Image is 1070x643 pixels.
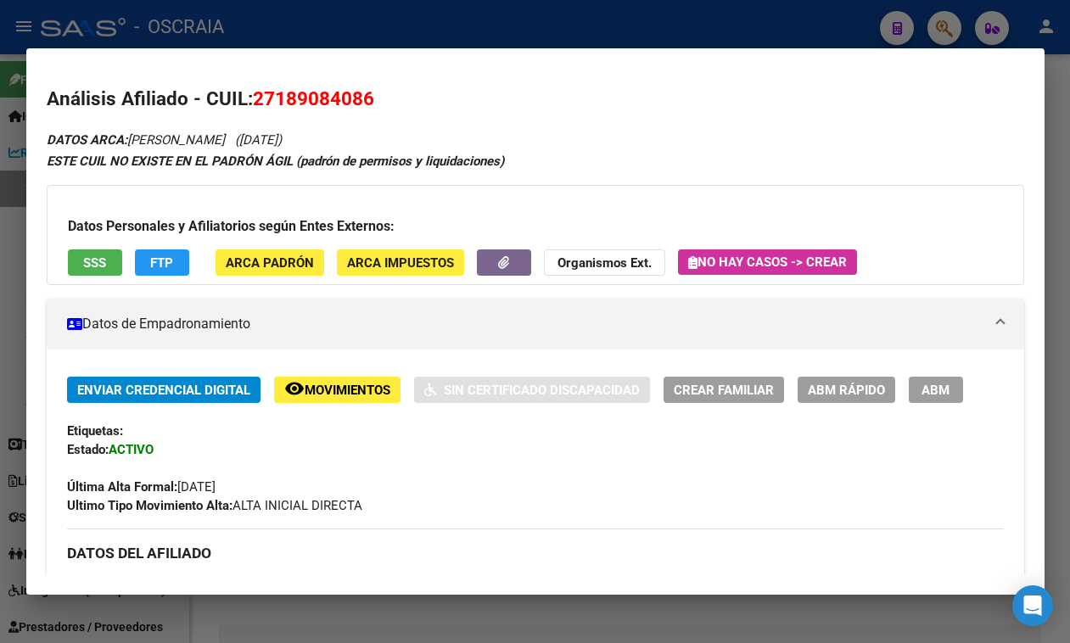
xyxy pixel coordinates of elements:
button: Crear Familiar [664,377,784,403]
span: SSS [83,255,106,271]
span: Crear Familiar [674,383,774,398]
mat-expansion-panel-header: Datos de Empadronamiento [47,299,1024,349]
span: Sin Certificado Discapacidad [444,383,640,398]
strong: ESTE CUIL NO EXISTE EN EL PADRÓN ÁGIL (padrón de permisos y liquidaciones) [47,154,504,169]
button: Movimientos [274,377,401,403]
button: Sin Certificado Discapacidad [414,377,650,403]
button: SSS [68,249,122,276]
button: ABM [909,377,963,403]
div: Open Intercom Messenger [1012,585,1053,626]
strong: Organismos Ext. [557,255,652,271]
button: FTP [135,249,189,276]
span: ABM Rápido [808,383,885,398]
button: Enviar Credencial Digital [67,377,260,403]
h2: Análisis Afiliado - CUIL: [47,85,1024,114]
button: ARCA Padrón [216,249,324,276]
strong: Etiquetas: [67,423,123,439]
h3: Datos Personales y Afiliatorios según Entes Externos: [68,216,1003,237]
span: ARCA Impuestos [347,255,454,271]
span: No hay casos -> Crear [688,254,847,270]
strong: ACTIVO [109,442,154,457]
span: ([DATE]) [235,132,282,148]
strong: Ultimo Tipo Movimiento Alta: [67,498,232,513]
h3: DATOS DEL AFILIADO [67,544,1004,562]
span: ABM [922,383,950,398]
button: ARCA Impuestos [337,249,464,276]
span: Enviar Credencial Digital [77,383,250,398]
span: FTP [150,255,173,271]
strong: Estado: [67,442,109,457]
mat-panel-title: Datos de Empadronamiento [67,314,983,334]
button: Organismos Ext. [544,249,665,276]
span: [DATE] [67,479,216,495]
span: ARCA Padrón [226,255,314,271]
span: ALTA INICIAL DIRECTA [67,498,362,513]
span: [PERSON_NAME] [47,132,225,148]
button: No hay casos -> Crear [678,249,857,275]
span: 27189084086 [253,87,374,109]
span: Movimientos [305,383,390,398]
button: ABM Rápido [798,377,895,403]
strong: DATOS ARCA: [47,132,127,148]
mat-icon: remove_red_eye [284,378,305,399]
strong: Última Alta Formal: [67,479,177,495]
